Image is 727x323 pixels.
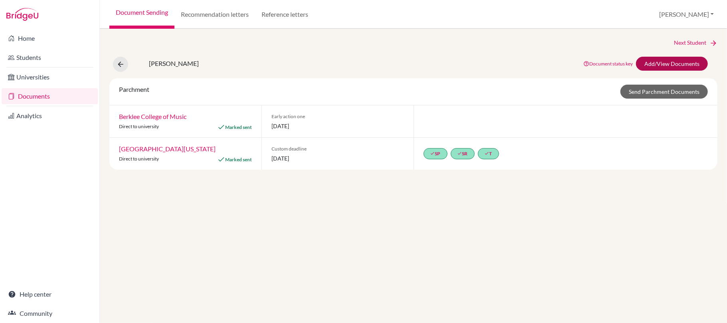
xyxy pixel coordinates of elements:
a: Help center [2,286,98,302]
img: Bridge-U [6,8,38,21]
span: Custom deadline [271,145,404,153]
a: Students [2,50,98,65]
a: Next Student [674,38,717,47]
a: Document status key [583,61,633,67]
a: Documents [2,88,98,104]
a: [GEOGRAPHIC_DATA][US_STATE] [119,145,216,153]
span: Parchment [119,85,149,93]
button: [PERSON_NAME] [656,7,717,22]
span: Marked sent [225,157,252,162]
a: doneSR [451,148,475,159]
a: Community [2,305,98,321]
a: doneT [478,148,499,159]
i: done [485,151,489,156]
a: Send Parchment Documents [620,85,708,99]
i: done [458,151,462,156]
span: Early action one [271,113,404,120]
i: done [430,151,435,156]
span: [DATE] [271,154,404,162]
a: Add/View Documents [636,57,708,71]
span: Marked sent [225,124,252,130]
span: Direct to university [119,123,159,129]
span: [PERSON_NAME] [135,59,184,67]
a: doneSP [424,148,448,159]
a: Home [2,30,98,46]
a: Universities [2,69,98,85]
span: [DATE] [271,122,404,130]
a: Berklee College of Music [119,113,186,120]
span: Direct to university [119,156,159,162]
a: Analytics [2,108,98,124]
